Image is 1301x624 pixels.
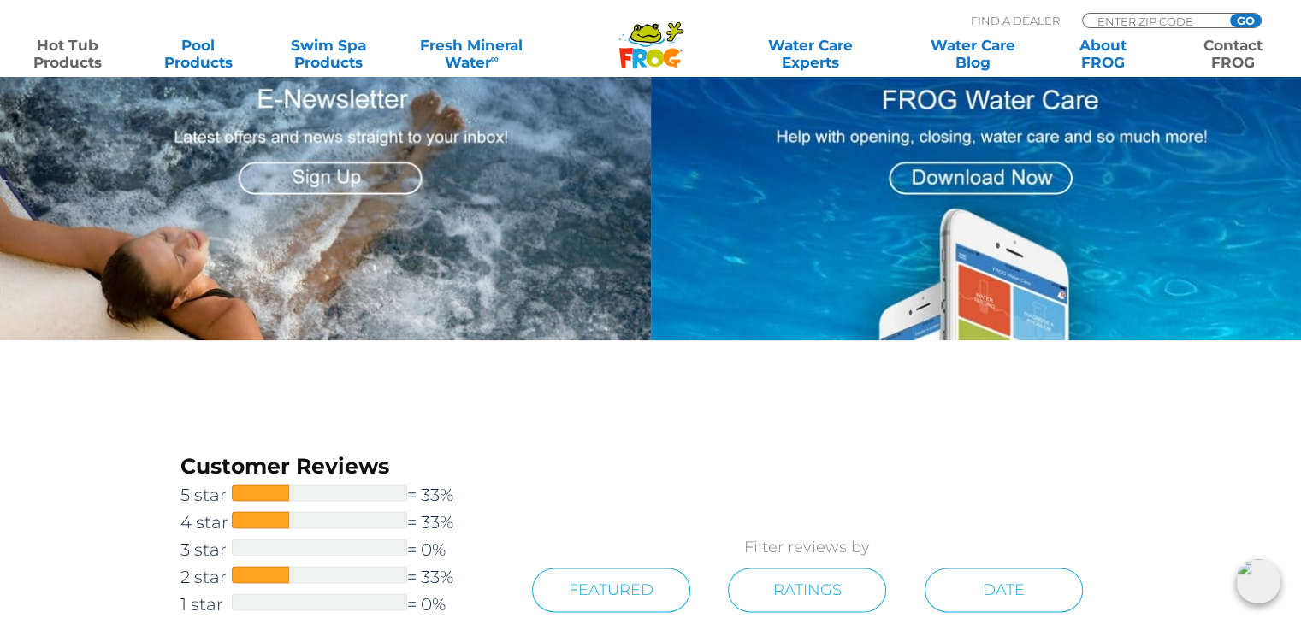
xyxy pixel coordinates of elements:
[408,37,535,71] a: Fresh MineralWater∞
[494,535,1121,559] p: Filter reviews by
[180,451,494,481] h3: Customer Reviews
[532,568,690,612] a: Featured
[490,52,498,65] sup: ∞
[180,536,232,563] span: 3 star
[180,481,232,509] span: 5 star
[1096,14,1211,28] input: Zip Code Form
[180,591,494,618] a: 1 star= 0%
[180,563,232,591] span: 2 star
[1230,14,1261,27] input: GO
[971,13,1060,28] p: Find A Dealer
[147,37,248,71] a: PoolProducts
[180,509,232,536] span: 4 star
[278,37,379,71] a: Swim SpaProducts
[925,568,1083,612] a: Date
[922,37,1023,71] a: Water CareBlog
[728,568,886,612] a: Ratings
[180,563,494,591] a: 2 star= 33%
[1183,37,1284,71] a: ContactFROG
[1052,37,1153,71] a: AboutFROG
[728,37,893,71] a: Water CareExperts
[180,536,494,563] a: 3 star= 0%
[17,37,118,71] a: Hot TubProducts
[180,481,494,509] a: 5 star= 33%
[180,509,494,536] a: 4 star= 33%
[1236,559,1280,603] img: openIcon
[180,591,232,618] span: 1 star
